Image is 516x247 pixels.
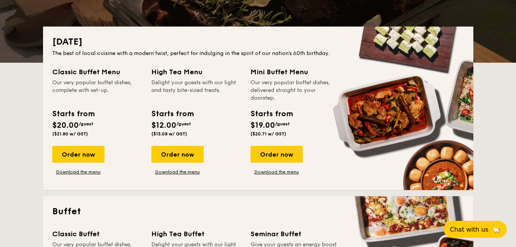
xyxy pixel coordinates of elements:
div: Mini Buffet Menu [251,67,340,77]
span: /guest [275,121,290,127]
div: The best of local cuisine with a modern twist, perfect for indulging in the spirit of our nation’... [52,50,464,57]
div: Our very popular buffet dishes, delivered straight to your doorstep. [251,79,340,102]
h2: Buffet [52,205,464,218]
div: High Tea Menu [151,67,241,77]
div: Order now [251,146,303,163]
div: Seminar Buffet [251,229,340,239]
div: Starts from [52,108,94,120]
span: $12.00 [151,121,176,130]
div: Order now [151,146,204,163]
span: Chat with us [450,226,488,233]
div: Starts from [251,108,292,120]
span: ($13.08 w/ GST) [151,131,187,137]
div: Starts from [151,108,193,120]
a: Download the menu [52,169,105,175]
div: High Tea Buffet [151,229,241,239]
span: 🦙 [491,225,501,234]
span: /guest [176,121,191,127]
div: Our very popular buffet dishes, complete with set-up. [52,79,142,102]
div: Order now [52,146,105,163]
a: Download the menu [151,169,204,175]
a: Download the menu [251,169,303,175]
span: ($21.80 w/ GST) [52,131,88,137]
div: Delight your guests with our light and tasty bite-sized treats. [151,79,241,102]
span: $19.00 [251,121,275,130]
div: Classic Buffet Menu [52,67,142,77]
div: Classic Buffet [52,229,142,239]
button: Chat with us🦙 [444,221,507,238]
span: ($20.71 w/ GST) [251,131,286,137]
span: $20.00 [52,121,79,130]
h2: [DATE] [52,36,464,48]
span: /guest [79,121,93,127]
